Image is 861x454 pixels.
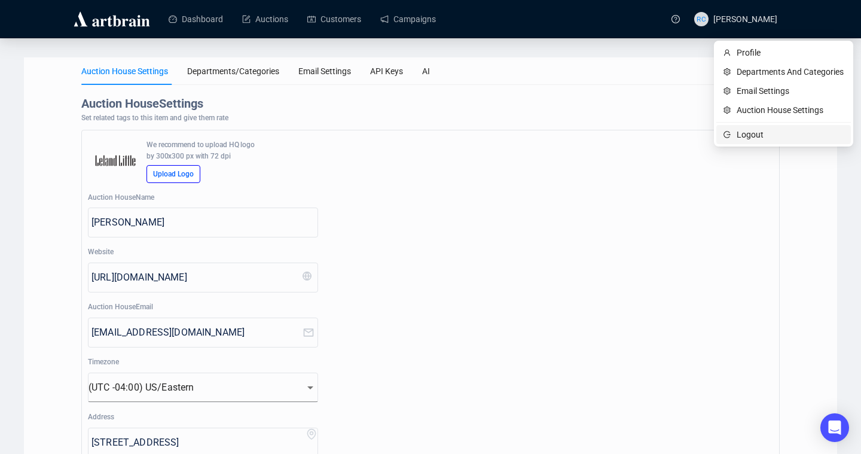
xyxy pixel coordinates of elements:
span: Email Settings [737,84,844,97]
div: API Keys [370,65,403,78]
div: Open Intercom Messenger [820,413,849,442]
div: Email Settings [298,65,351,78]
img: logo [72,10,152,29]
span: question-circle [671,15,680,23]
div: Auction House Settings [81,65,168,78]
input: Auction House name [91,213,317,232]
div: Set related tags to this item and give them rate [81,112,780,130]
span: Logout [737,128,844,141]
div: Auction House Settings [81,95,780,112]
img: e73b4077b714-LelandLittle.jpg [94,140,136,182]
div: Timezone [88,357,318,371]
input: Auction House Email [91,323,303,342]
span: Profile [737,46,844,59]
div: AI [422,65,430,78]
span: setting [723,68,732,75]
span: RC [697,13,706,25]
a: Customers [307,4,361,35]
a: Auctions [242,4,288,35]
a: Dashboard [169,4,223,35]
input: Address [91,433,249,452]
button: Upload Logo [146,165,200,183]
a: Campaigns [380,4,436,35]
input: Website [91,268,303,287]
span: Departments And Categories [737,65,844,78]
div: Auction House Name [88,192,318,206]
div: Auction House Email [88,301,318,316]
div: Departments/Categories [187,65,279,78]
span: [PERSON_NAME] [713,14,777,24]
div: Upload Logo [147,168,200,180]
div: Address [88,412,318,426]
div: Website [88,246,318,261]
span: user [723,49,732,56]
span: logout [723,131,732,138]
span: setting [723,106,732,114]
span: setting [723,87,732,95]
div: (UTC -04:00) US/Eastern [88,378,317,397]
span: Auction House Settings [737,103,844,117]
div: We recommend to upload HQ logo by 300x300 px with 72 dpi [146,139,263,165]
